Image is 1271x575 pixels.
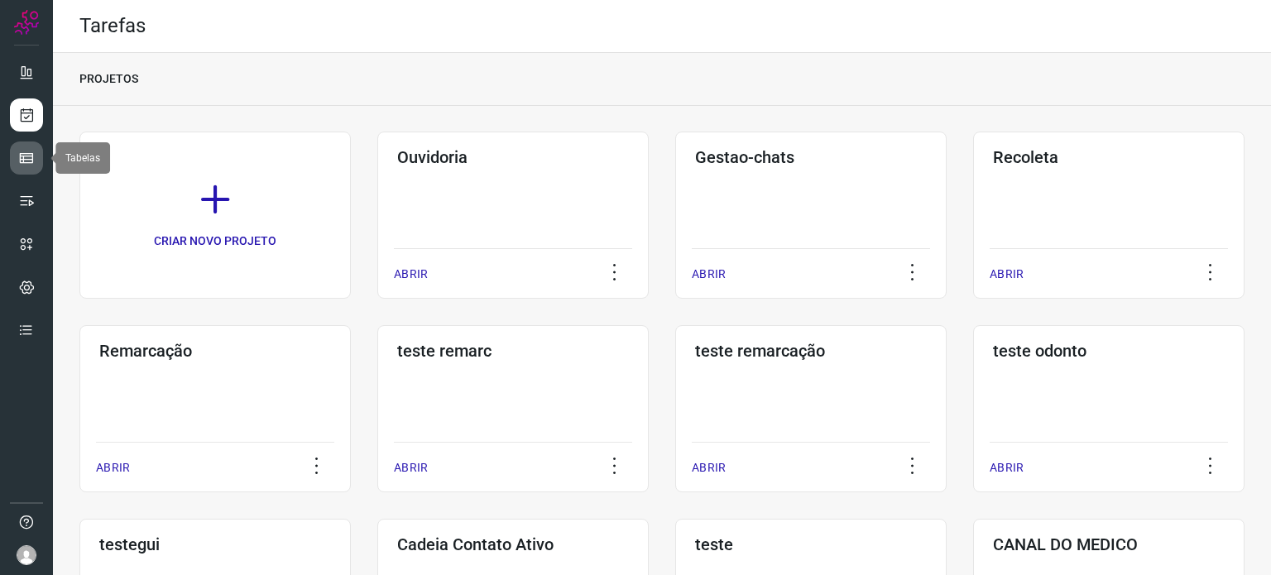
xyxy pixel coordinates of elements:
[65,152,100,164] span: Tabelas
[695,534,927,554] h3: teste
[692,266,726,283] p: ABRIR
[79,70,138,88] p: PROJETOS
[14,10,39,35] img: Logo
[96,459,130,477] p: ABRIR
[17,545,36,565] img: avatar-user-boy.jpg
[99,341,331,361] h3: Remarcação
[990,266,1024,283] p: ABRIR
[993,341,1225,361] h3: teste odonto
[397,341,629,361] h3: teste remarc
[397,147,629,167] h3: Ouvidoria
[695,147,927,167] h3: Gestao-chats
[990,459,1024,477] p: ABRIR
[993,147,1225,167] h3: Recoleta
[692,459,726,477] p: ABRIR
[154,232,276,250] p: CRIAR NOVO PROJETO
[397,534,629,554] h3: Cadeia Contato Ativo
[993,534,1225,554] h3: CANAL DO MEDICO
[79,14,146,38] h2: Tarefas
[394,459,428,477] p: ABRIR
[99,534,331,554] h3: testegui
[695,341,927,361] h3: teste remarcação
[394,266,428,283] p: ABRIR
